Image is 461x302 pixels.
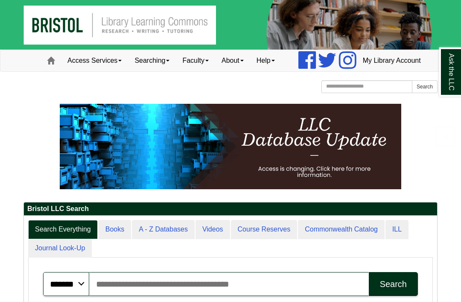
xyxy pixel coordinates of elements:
[250,50,281,71] a: Help
[176,50,215,71] a: Faculty
[231,220,298,239] a: Course Reserves
[412,80,438,93] button: Search
[128,50,176,71] a: Searching
[298,220,385,239] a: Commonwealth Catalog
[99,220,131,239] a: Books
[28,220,98,239] a: Search Everything
[60,104,401,189] img: HTML tutorial
[61,50,128,71] a: Access Services
[369,272,418,296] button: Search
[380,279,407,289] div: Search
[356,50,427,71] a: My Library Account
[195,220,230,239] a: Videos
[24,202,437,216] h2: Bristol LLC Search
[385,220,408,239] a: ILL
[28,239,92,258] a: Journal Look-Up
[132,220,195,239] a: A - Z Databases
[432,131,459,142] a: Back to Top
[215,50,250,71] a: About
